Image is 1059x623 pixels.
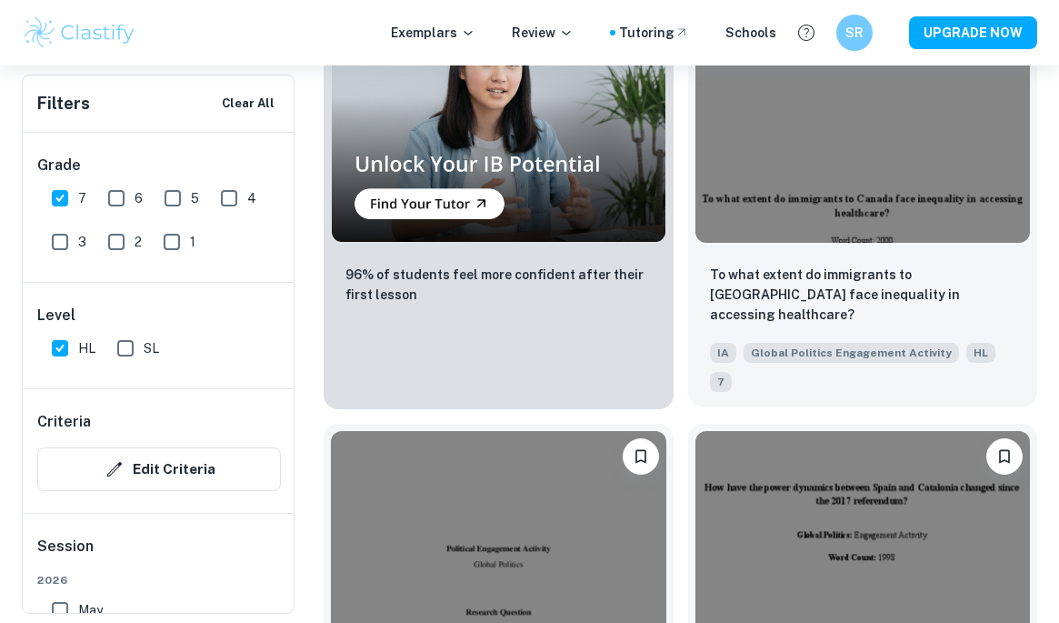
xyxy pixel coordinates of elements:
span: 7 [710,372,732,392]
span: IA [710,343,736,363]
span: 2 [135,232,142,252]
span: 2026 [37,572,281,588]
p: Exemplars [391,23,475,43]
span: 5 [191,188,199,208]
span: 7 [78,188,86,208]
img: Clastify logo [22,15,137,51]
h6: Filters [37,91,90,116]
button: UPGRADE NOW [909,16,1037,49]
span: HL [966,343,995,363]
span: May [78,600,103,620]
span: 4 [247,188,256,208]
button: Bookmark [623,438,659,475]
span: SL [144,338,159,358]
a: Schools [725,23,776,43]
button: Clear All [217,90,279,117]
span: 1 [190,232,195,252]
p: Review [512,23,574,43]
h6: Criteria [37,411,91,433]
span: 3 [78,232,86,252]
p: To what extent do immigrants to Canada face inequality in accessing healthcare? [710,265,1016,325]
button: Edit Criteria [37,447,281,491]
span: HL [78,338,95,358]
a: Tutoring [619,23,689,43]
h6: Level [37,305,281,327]
button: SR [836,15,873,51]
h6: Grade [37,155,281,176]
h6: SR [844,23,865,43]
button: Help and Feedback [791,17,822,48]
p: 96% of students feel more confident after their first lesson [345,265,652,305]
span: 6 [135,188,143,208]
span: Global Politics Engagement Activity [744,343,959,363]
button: Bookmark [986,438,1023,475]
h6: Session [37,536,281,572]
